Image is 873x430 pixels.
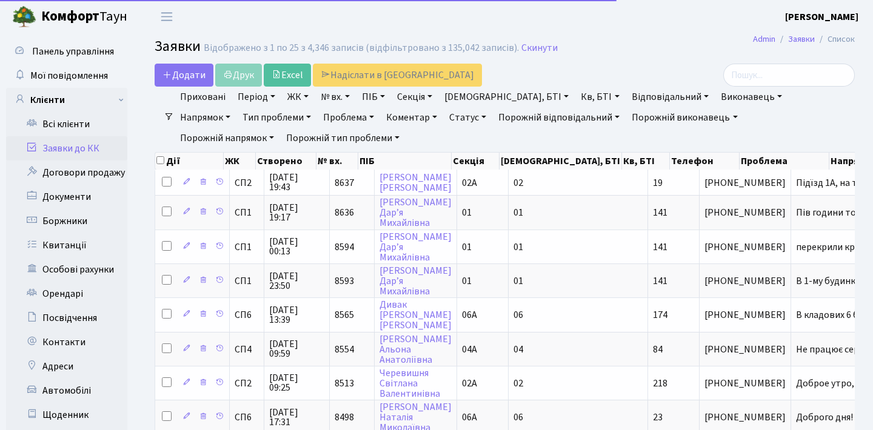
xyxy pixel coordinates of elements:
[316,87,355,107] a: № вх.
[6,257,127,282] a: Особові рахунки
[335,176,354,190] span: 8637
[6,233,127,257] a: Квитанції
[380,366,440,400] a: ЧеревишняСвітланаВалентинівна
[204,42,519,54] div: Відображено з 1 по 25 з 4,346 записів (відфільтровано з 135,042 записів).
[235,242,259,252] span: СП1
[264,64,311,87] a: Excel
[235,208,259,217] span: СП1
[281,128,404,148] a: Порожній тип проблеми
[41,7,127,27] span: Таун
[224,153,256,170] th: ЖК
[513,240,523,254] span: 01
[704,310,786,320] span: [PHONE_NUMBER]
[735,27,873,52] nav: breadcrumb
[6,88,127,112] a: Клієнти
[796,274,872,288] span: В 1-му будинку[...]
[493,107,624,128] a: Порожній відповідальний
[380,264,452,298] a: [PERSON_NAME]Дар’яМихайлівна
[716,87,787,107] a: Виконавець
[6,136,127,160] a: Заявки до КК
[380,332,452,366] a: [PERSON_NAME]АльонаАнатоліївна
[358,153,452,170] th: ПІБ
[392,87,437,107] a: Секція
[513,274,523,288] span: 01
[513,206,523,219] span: 01
[704,178,786,188] span: [PHONE_NUMBER]
[704,379,786,388] span: [PHONE_NUMBER]
[235,412,259,422] span: СП6
[704,208,786,217] span: [PHONE_NUMBER]
[653,274,667,288] span: 141
[6,209,127,233] a: Боржники
[238,107,316,128] a: Тип проблеми
[627,87,714,107] a: Відповідальний
[815,33,855,46] li: Список
[6,354,127,379] a: Адреси
[235,345,259,354] span: СП4
[6,185,127,209] a: Документи
[335,206,354,219] span: 8636
[653,176,663,190] span: 19
[653,343,663,356] span: 84
[740,153,830,170] th: Проблема
[335,274,354,288] span: 8593
[444,107,491,128] a: Статус
[670,153,739,170] th: Телефон
[653,377,667,390] span: 218
[462,176,477,190] span: 02А
[704,345,786,354] span: [PHONE_NUMBER]
[162,68,206,82] span: Додати
[316,153,359,170] th: № вх.
[462,240,472,254] span: 01
[513,377,523,390] span: 02
[335,308,354,322] span: 8565
[235,310,259,320] span: СП6
[269,271,324,291] span: [DATE] 23:50
[452,153,500,170] th: Секція
[6,64,127,88] a: Мої повідомлення
[335,411,354,424] span: 8498
[41,7,99,26] b: Комфорт
[6,330,127,354] a: Контакти
[653,411,663,424] span: 23
[440,87,574,107] a: [DEMOGRAPHIC_DATA], БТІ
[155,64,213,87] a: Додати
[235,379,259,388] span: СП2
[335,377,354,390] span: 8513
[12,5,36,29] img: logo.png
[462,274,472,288] span: 01
[788,33,815,45] a: Заявки
[796,176,869,190] span: Підїзд 1А, на т[...]
[704,276,786,286] span: [PHONE_NUMBER]
[175,128,279,148] a: Порожній напрямок
[380,171,452,194] a: [PERSON_NAME][PERSON_NAME]
[513,343,523,356] span: 04
[753,33,775,45] a: Admin
[152,7,182,27] button: Переключити навігацію
[380,298,452,332] a: Дивак[PERSON_NAME][PERSON_NAME]
[704,412,786,422] span: [PHONE_NUMBER]
[269,408,324,427] span: [DATE] 17:31
[269,305,324,325] span: [DATE] 13:39
[6,112,127,136] a: Всі клієнти
[357,87,390,107] a: ПІБ
[6,160,127,185] a: Договори продажу
[521,42,558,54] a: Скинути
[627,107,742,128] a: Порожній виконавець
[269,173,324,192] span: [DATE] 19:43
[6,39,127,64] a: Панель управління
[723,64,855,87] input: Пошук...
[462,377,477,390] span: 02А
[500,153,622,170] th: [DEMOGRAPHIC_DATA], БТІ
[175,107,235,128] a: Напрямок
[335,240,354,254] span: 8594
[30,69,108,82] span: Мої повідомлення
[462,308,477,322] span: 06А
[704,242,786,252] span: [PHONE_NUMBER]
[256,153,316,170] th: Створено
[283,87,313,107] a: ЖК
[785,10,858,24] a: [PERSON_NAME]
[235,276,259,286] span: СП1
[175,87,230,107] a: Приховані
